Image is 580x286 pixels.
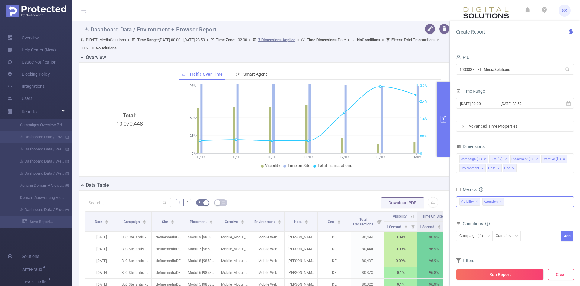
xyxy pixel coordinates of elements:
p: DE [318,255,351,267]
span: > [295,38,301,42]
div: Sort [337,219,341,223]
p: 96.9% [417,255,450,267]
span: Dimensions [456,144,485,149]
span: Campaign [124,220,141,224]
li: Host [487,164,502,172]
a: Usage Notification [7,56,56,68]
div: Sort [304,219,308,223]
i: icon: table [222,201,225,204]
div: Geo [504,164,510,172]
a: ⚠ Dashboard Data / Environment + Browser Report [12,131,65,143]
i: icon: close [483,158,486,161]
a: Help Center (New) [7,44,56,56]
tspan: 12/09 [340,155,348,159]
button: Download PDF [381,197,424,208]
i: icon: right [461,124,465,128]
span: Visibility [459,198,480,206]
div: Sort [171,219,174,223]
li: Environment [459,164,486,172]
i: icon: caret-down [437,226,441,228]
button: Add [561,231,573,241]
i: icon: down [515,234,518,238]
p: Modul 8 [9858789] [185,255,218,267]
div: Contains [496,231,515,241]
p: Modul 9 [9858790] [185,232,218,243]
a: Save Report... [22,216,72,228]
input: Search... [85,198,171,207]
p: DE [318,232,351,243]
i: icon: caret-up [305,219,308,221]
span: > [126,38,132,42]
img: Protected Media [6,5,66,17]
p: 0.09% [384,255,417,267]
a: ⚠ Dashboard Data / Weekly catch-up - [DATE] [12,167,65,179]
i: icon: down [487,234,491,238]
p: 96.9% [417,243,450,255]
i: icon: caret-up [241,219,244,221]
p: Mobile_Modul_6_BildergalerieInterior.zip [5571855] [218,267,251,278]
p: 80,373 [351,267,384,278]
span: Time On Site [422,214,443,219]
p: Mobile Web [251,267,284,278]
span: Site [162,220,169,224]
i: icon: user [80,38,86,42]
p: Mobile_Modul_8_Services.zip [5571857] [218,255,251,267]
div: Sort [437,224,441,228]
span: > [205,38,211,42]
i: icon: line-chart [182,72,186,76]
p: Mobile_Modul_7_3DAnsicht.zip [5571856] [218,243,251,255]
i: Filter menu [442,222,450,231]
b: PID: [86,38,93,42]
p: Modul 7 [9858788] [185,243,218,255]
tspan: 09/09 [231,155,240,159]
p: Mobile_Modul_9_Angebote.zip [5571858] [218,232,251,243]
p: definemediaDE [152,243,185,255]
div: Sort [404,224,408,228]
div: Site (l2) [491,155,503,163]
a: Integrations [7,80,45,92]
p: 80,440 [351,243,384,255]
p: [PERSON_NAME][DOMAIN_NAME] [285,232,317,243]
i: icon: caret-up [437,224,441,226]
p: Mobile Web [251,255,284,267]
tspan: 1.6M [420,117,428,121]
span: Invalid Traffic [22,279,50,284]
span: Visibility [265,163,280,168]
span: Time on Site [288,163,310,168]
p: definemediaDE [152,232,185,243]
a: Adnami Domain + Viewability Report [12,179,65,192]
i: Filter menu [375,212,384,231]
p: 0.1% [384,267,417,278]
p: 0.09% [384,232,417,243]
p: 80,437 [351,255,384,267]
div: Sort [241,219,244,223]
p: BLC Stellantis - DS No8 - Q3 2025 [288288] [118,232,151,243]
p: definemediaDE [152,255,185,267]
p: [PERSON_NAME][DOMAIN_NAME] [285,267,317,278]
p: 96.9% [417,232,450,243]
li: Geo [503,164,517,172]
button: Clear [548,269,574,280]
div: Placement (l3) [511,155,534,163]
div: icon: rightAdvanced Time Properties [456,121,574,131]
a: Users [7,92,32,104]
li: Site (l2) [489,155,509,163]
h2: Data Table [86,182,109,189]
span: > [85,46,90,50]
input: End date [500,100,549,108]
span: Creative [225,220,239,224]
i: icon: caret-down [278,222,281,223]
p: Modul 6 [9858787] [185,267,218,278]
span: # [186,200,189,205]
p: [DATE] [85,255,118,267]
div: Host [488,164,495,172]
span: Conditions [463,221,490,226]
tspan: 14/09 [412,155,420,159]
tspan: 08/09 [195,155,204,159]
i: icon: caret-down [105,222,108,223]
a: Campaigns Overview 7 days [12,119,65,131]
span: > [247,38,253,42]
p: DE [318,243,351,255]
input: Start date [459,100,508,108]
span: Attention [482,198,504,206]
